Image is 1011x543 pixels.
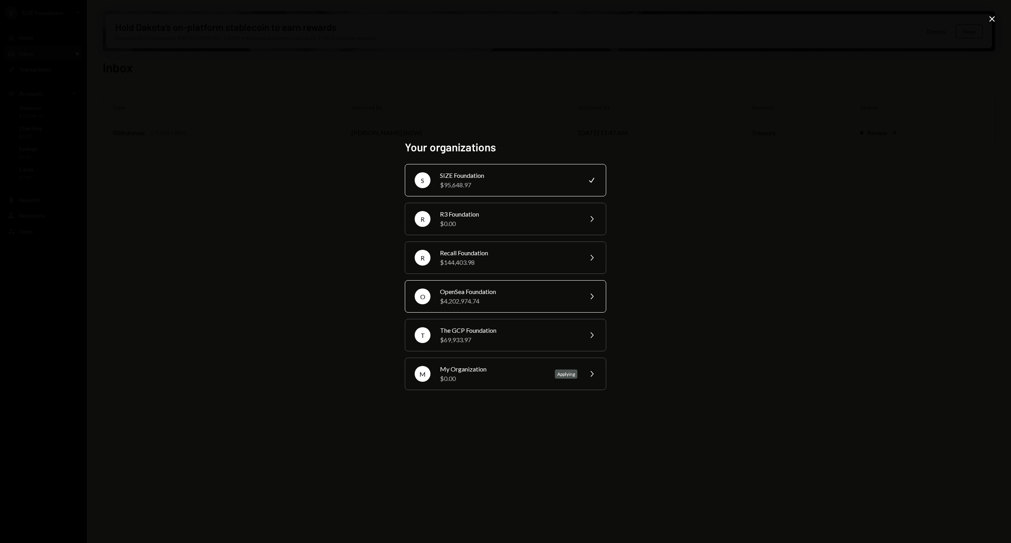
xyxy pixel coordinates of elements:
div: Applying [555,370,577,379]
div: $4,202,974.74 [440,296,577,306]
div: SIZE Foundation [440,171,577,180]
button: RRecall Foundation$144,403.98 [405,241,606,274]
div: M [415,366,430,382]
button: TThe GCP Foundation$69,933.97 [405,319,606,351]
div: $0.00 [440,219,577,228]
div: My Organization [440,364,545,374]
button: MMy Organization$0.00Applying [405,358,606,390]
div: S [415,172,430,188]
div: R3 Foundation [440,209,577,219]
div: R [415,211,430,227]
div: $95,648.97 [440,180,577,190]
button: OOpenSea Foundation$4,202,974.74 [405,280,606,313]
div: $69,933.97 [440,335,577,345]
div: $144,403.98 [440,258,577,267]
div: Recall Foundation [440,248,577,258]
div: R [415,250,430,266]
div: OpenSea Foundation [440,287,577,296]
button: SSIZE Foundation$95,648.97 [405,164,606,196]
div: $0.00 [440,374,545,383]
h2: Your organizations [405,140,606,155]
div: The GCP Foundation [440,326,577,335]
button: RR3 Foundation$0.00 [405,203,606,235]
div: T [415,327,430,343]
div: O [415,288,430,304]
